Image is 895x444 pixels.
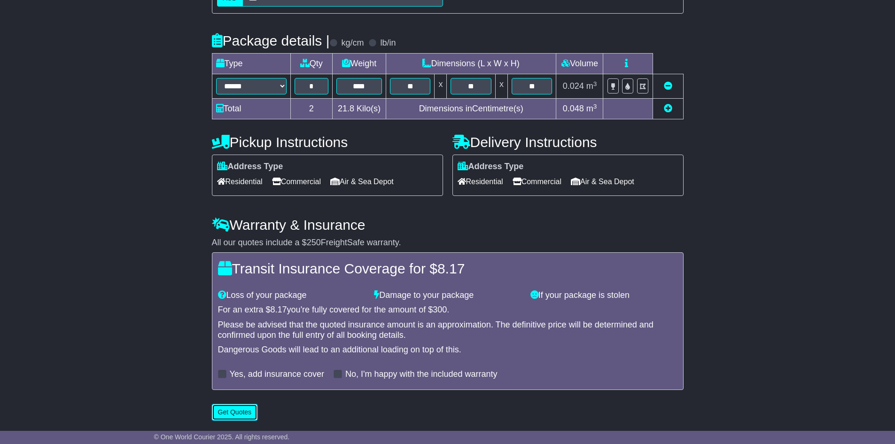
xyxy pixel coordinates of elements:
[458,162,524,172] label: Address Type
[338,104,354,113] span: 21.8
[563,104,584,113] span: 0.048
[290,54,332,74] td: Qty
[218,345,677,355] div: Dangerous Goods will lead to an additional loading on top of this.
[664,104,672,113] a: Add new item
[307,238,321,247] span: 250
[212,217,684,233] h4: Warranty & Insurance
[330,174,394,189] span: Air & Sea Depot
[345,369,498,380] label: No, I'm happy with the included warranty
[218,305,677,315] div: For an extra $ you're fully covered for the amount of $ .
[217,174,263,189] span: Residential
[593,80,597,87] sup: 3
[230,369,324,380] label: Yes, add insurance cover
[154,433,290,441] span: © One World Courier 2025. All rights reserved.
[452,134,684,150] h4: Delivery Instructions
[380,38,396,48] label: lb/in
[586,81,597,91] span: m
[213,290,370,301] div: Loss of your package
[218,261,677,276] h4: Transit Insurance Coverage for $
[437,261,465,276] span: 8.17
[332,54,386,74] td: Weight
[526,290,682,301] div: If your package is stolen
[217,162,283,172] label: Address Type
[212,238,684,248] div: All our quotes include a $ FreightSafe warranty.
[435,74,447,99] td: x
[458,174,503,189] span: Residential
[593,103,597,110] sup: 3
[290,99,332,119] td: 2
[332,99,386,119] td: Kilo(s)
[341,38,364,48] label: kg/cm
[369,290,526,301] div: Damage to your package
[495,74,507,99] td: x
[586,104,597,113] span: m
[513,174,561,189] span: Commercial
[212,99,290,119] td: Total
[218,320,677,340] div: Please be advised that the quoted insurance amount is an approximation. The definitive price will...
[386,54,556,74] td: Dimensions (L x W x H)
[272,174,321,189] span: Commercial
[271,305,287,314] span: 8.17
[556,54,603,74] td: Volume
[664,81,672,91] a: Remove this item
[212,134,443,150] h4: Pickup Instructions
[386,99,556,119] td: Dimensions in Centimetre(s)
[571,174,634,189] span: Air & Sea Depot
[212,33,330,48] h4: Package details |
[212,54,290,74] td: Type
[433,305,447,314] span: 300
[563,81,584,91] span: 0.024
[212,404,258,421] button: Get Quotes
